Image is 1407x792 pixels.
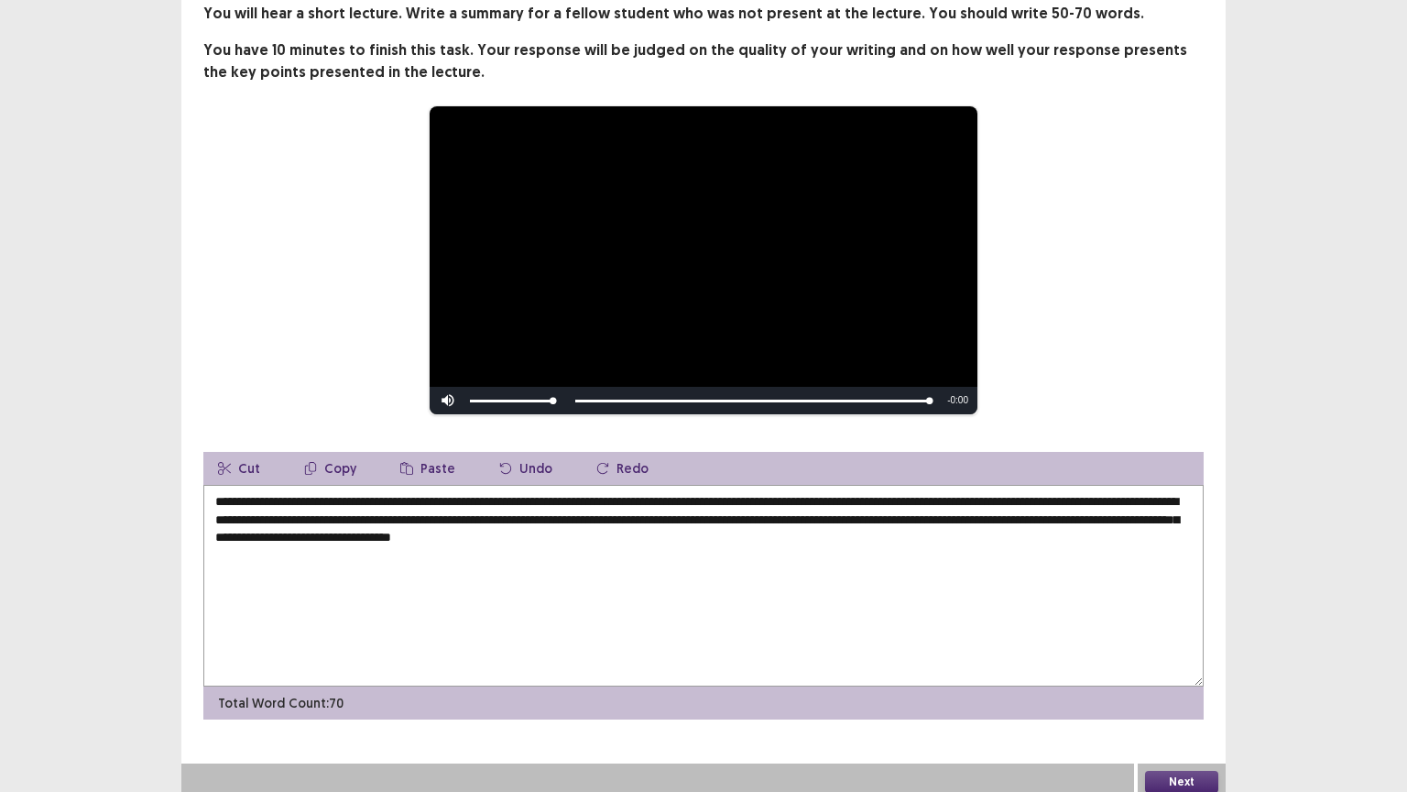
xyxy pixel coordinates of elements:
span: - [947,395,950,405]
div: Video Player [430,106,977,414]
button: Paste [386,452,470,485]
button: Copy [289,452,371,485]
div: Volume Level [470,400,553,402]
button: Mute [430,387,466,414]
span: 0:00 [951,395,968,405]
p: You have 10 minutes to finish this task. Your response will be judged on the quality of your writ... [203,39,1204,83]
p: Total Word Count: 70 [218,694,344,713]
button: Redo [582,452,663,485]
button: Undo [485,452,567,485]
button: Cut [203,452,275,485]
p: You will hear a short lecture. Write a summary for a fellow student who was not present at the le... [203,3,1204,25]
